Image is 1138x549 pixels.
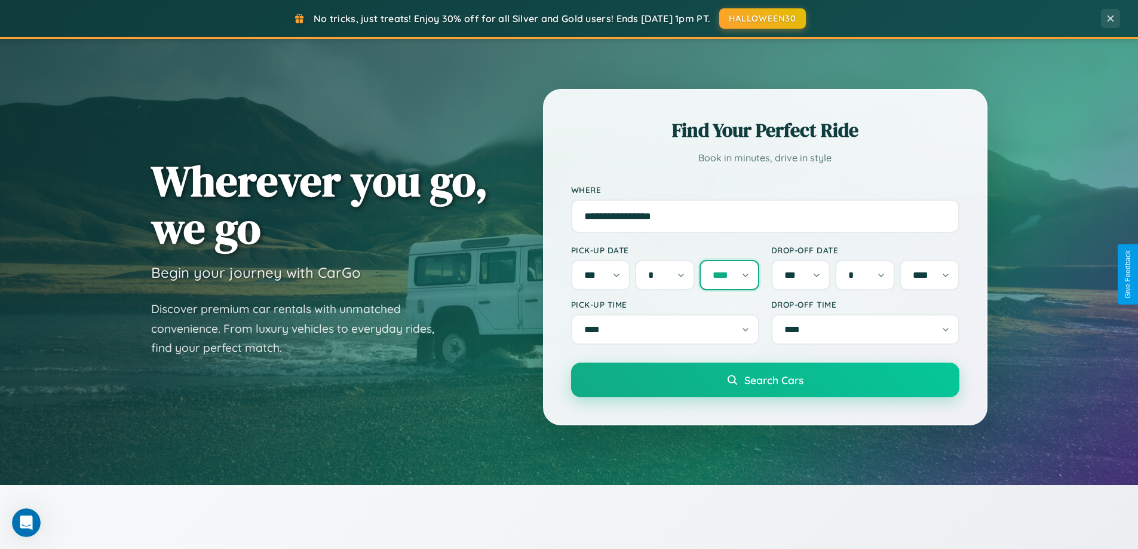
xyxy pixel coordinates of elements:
[571,299,759,309] label: Pick-up Time
[1124,250,1132,299] div: Give Feedback
[571,245,759,255] label: Pick-up Date
[571,117,959,143] h2: Find Your Perfect Ride
[12,508,41,537] iframe: Intercom live chat
[151,157,488,252] h1: Wherever you go, we go
[771,245,959,255] label: Drop-off Date
[151,299,450,358] p: Discover premium car rentals with unmatched convenience. From luxury vehicles to everyday rides, ...
[314,13,710,24] span: No tricks, just treats! Enjoy 30% off for all Silver and Gold users! Ends [DATE] 1pm PT.
[744,373,803,387] span: Search Cars
[771,299,959,309] label: Drop-off Time
[719,8,806,29] button: HALLOWEEN30
[571,363,959,397] button: Search Cars
[571,185,959,195] label: Where
[151,263,361,281] h3: Begin your journey with CarGo
[571,149,959,167] p: Book in minutes, drive in style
